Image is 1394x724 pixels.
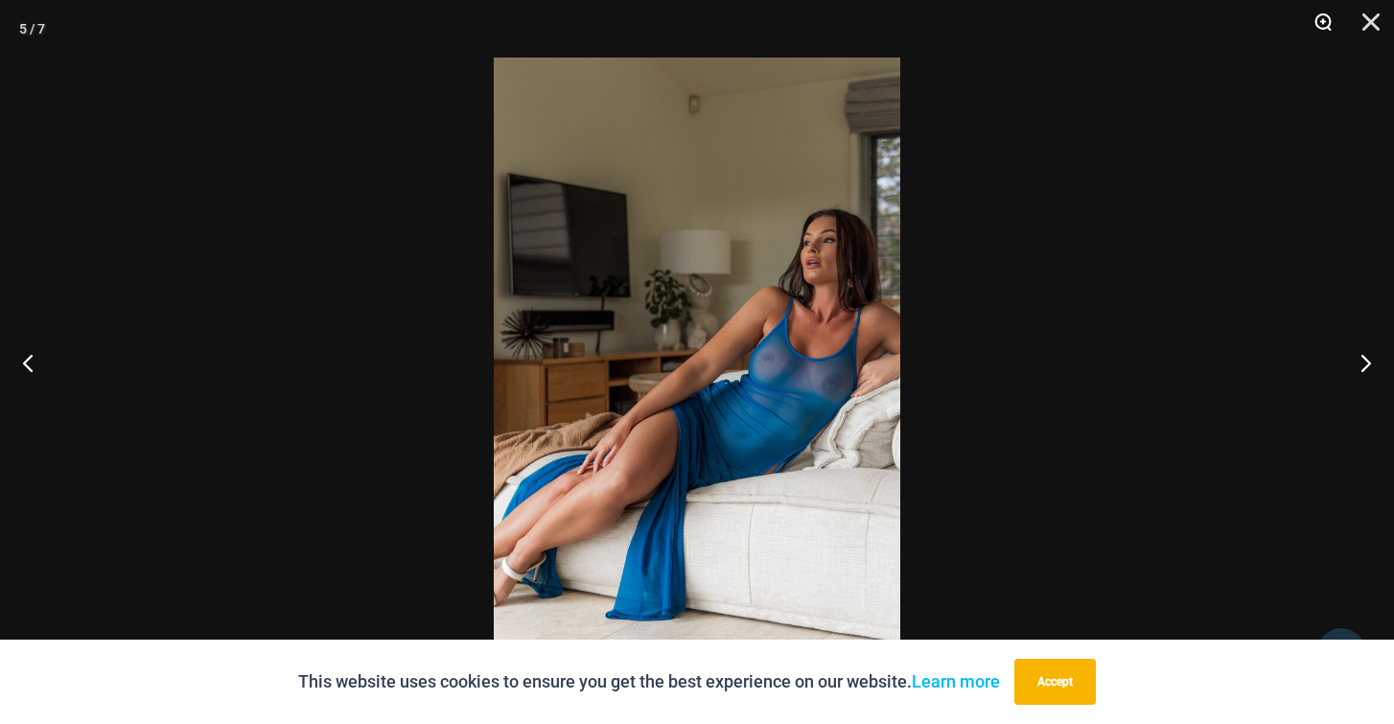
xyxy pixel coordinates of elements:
a: Learn more [912,671,1000,691]
img: Pursuit Sapphire Blue 5840 Dress 05 [494,58,900,666]
div: 5 / 7 [19,14,45,43]
button: Accept [1014,659,1096,705]
p: This website uses cookies to ensure you get the best experience on our website. [298,667,1000,696]
button: Next [1322,315,1394,410]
